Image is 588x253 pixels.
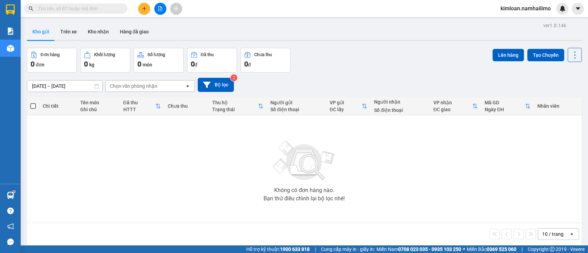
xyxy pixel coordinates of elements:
[374,107,426,113] div: Số điện thoại
[174,6,178,11] span: aim
[143,62,152,67] span: món
[55,23,82,40] button: Trên xe
[280,246,310,252] strong: 1900 633 818
[248,62,251,67] span: đ
[485,107,525,112] div: Ngày ĐH
[134,48,184,73] button: Số lượng0món
[559,6,566,12] img: icon-new-feature
[398,246,461,252] strong: 0708 023 035 - 0935 103 250
[43,103,73,109] div: Chi tiết
[326,97,371,115] th: Toggle SortBy
[27,23,55,40] button: Kho gửi
[27,48,77,73] button: Đơn hàng0đơn
[264,196,345,201] div: Bạn thử điều chỉnh lại bộ lọc nhé!
[29,6,33,11] span: search
[575,6,581,12] span: caret-down
[123,107,155,112] div: HTTT
[84,60,88,68] span: 0
[158,6,163,11] span: file-add
[7,45,14,52] img: warehouse-icon
[7,208,14,214] span: question-circle
[240,48,290,73] button: Chưa thu0đ
[481,97,534,115] th: Toggle SortBy
[550,247,555,252] span: copyright
[7,28,14,35] img: solution-icon
[187,48,237,73] button: Đã thu0đ
[487,246,516,252] strong: 0369 525 060
[168,103,205,109] div: Chưa thu
[120,97,164,115] th: Toggle SortBy
[254,52,272,57] div: Chưa thu
[80,107,116,112] div: Ghi chú
[31,60,34,68] span: 0
[114,23,154,40] button: Hàng đã giao
[137,60,141,68] span: 0
[138,3,150,15] button: plus
[330,100,362,105] div: VP gửi
[36,62,44,67] span: đơn
[170,3,182,15] button: aim
[572,3,584,15] button: caret-down
[123,100,155,105] div: Đã thu
[542,231,564,238] div: 10 / trang
[330,107,362,112] div: ĐC lấy
[543,22,566,29] div: ver 1.8.146
[321,245,375,253] span: Cung cấp máy in - giấy in:
[374,99,426,105] div: Người nhận
[191,60,195,68] span: 0
[270,107,323,112] div: Số điện thoại
[94,52,115,57] div: Khối lượng
[315,245,316,253] span: |
[154,3,166,15] button: file-add
[463,248,465,251] span: ⚪️
[212,100,258,105] div: Thu hộ
[201,52,214,57] div: Đã thu
[6,4,15,15] img: logo-vxr
[38,5,119,12] input: Tìm tên, số ĐT hoặc mã đơn
[7,223,14,230] span: notification
[485,100,525,105] div: Mã GD
[142,6,147,11] span: plus
[209,97,267,115] th: Toggle SortBy
[110,83,157,89] div: Chọn văn phòng nhận
[7,192,14,199] img: warehouse-icon
[185,83,190,89] svg: open
[433,100,472,105] div: VP nhận
[493,49,524,61] button: Lên hàng
[569,231,575,237] svg: open
[89,62,94,67] span: kg
[246,245,310,253] span: Hỗ trợ kỹ thuật:
[80,100,116,105] div: Tên món
[230,74,237,81] sup: 2
[270,137,339,185] img: svg+xml;base64,PHN2ZyBjbGFzcz0ibGlzdC1wbHVnX19zdmciIHhtbG5zPSJodHRwOi8vd3d3LnczLm9yZy8yMDAwL3N2Zy...
[80,48,130,73] button: Khối lượng0kg
[7,239,14,245] span: message
[82,23,114,40] button: Kho nhận
[41,52,60,57] div: Đơn hàng
[244,60,248,68] span: 0
[195,62,197,67] span: đ
[198,78,234,92] button: Bộ lọc
[430,97,481,115] th: Toggle SortBy
[27,81,102,92] input: Select a date range.
[495,4,556,13] span: kimloan.namhailimo
[522,245,523,253] span: |
[376,245,461,253] span: Miền Nam
[527,49,564,61] button: Tạo Chuyến
[537,103,578,109] div: Nhân viên
[270,100,323,105] div: Người gửi
[274,188,334,193] div: Không có đơn hàng nào.
[13,191,15,193] sup: 1
[147,52,165,57] div: Số lượng
[467,245,516,253] span: Miền Bắc
[433,107,472,112] div: ĐC giao
[212,107,258,112] div: Trạng thái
